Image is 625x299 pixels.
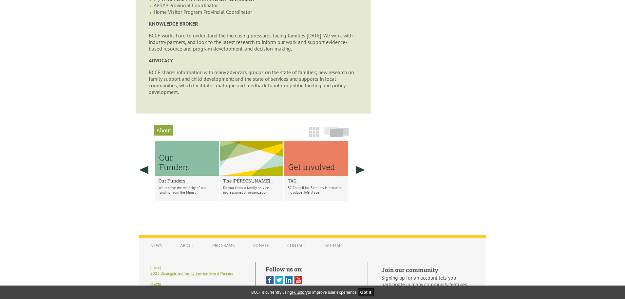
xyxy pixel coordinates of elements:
a: About [174,239,201,252]
h6: [DATE] [150,266,245,270]
li: TAG [284,141,348,201]
img: Twitter [275,276,283,284]
strong: KNOWLEDGE BROKER [149,20,198,27]
p: BCCF shares information with many advocacy groups on the state of families; new research on famil... [149,69,358,95]
a: Our Funders [159,178,216,184]
p: Do you know a family service professional or organizatio... [223,185,280,195]
p: BCCF works hard to understand the increasing pressures facing families [DATE]. We work with indus... [149,32,358,52]
img: slide-icon.png [324,127,349,137]
p: We receive the majority of our funding from the Ministr... [159,185,216,195]
a: TAG [288,178,345,184]
a: 2025 Distinguished Family Service Award Winners [150,271,233,276]
img: You Tube [294,276,302,284]
a: The [PERSON_NAME]... [223,178,280,184]
a: Donate [246,239,276,252]
h5: Follow us on: [266,265,358,273]
a: Fullstory [292,289,308,295]
h6: [DATE] [150,282,245,287]
button: Got it [358,288,374,296]
a: Programs [206,239,241,252]
img: Facebook [266,276,274,284]
a: Sitemap [318,239,348,252]
a: Grid View [307,130,321,140]
li: The CAROL MATUSICKY Distinguished Service to Families Award [220,141,283,201]
img: Linked In [285,276,293,284]
h5: Join our community [381,266,475,274]
a: Contact [281,239,313,252]
h2: About [154,125,173,136]
li: Home Visitor Program Provincial Coordinator [154,9,358,15]
li: Our Funders [155,141,219,201]
img: grid-icon.png [309,127,319,137]
a: News [144,239,169,252]
li: APSYP Provincial Coordinator [154,2,358,9]
p: BC Council for Families is proud to introduce TAG! A spa... [288,185,345,195]
strong: ADVOCACY [149,57,173,64]
a: Slide View [322,130,351,140]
